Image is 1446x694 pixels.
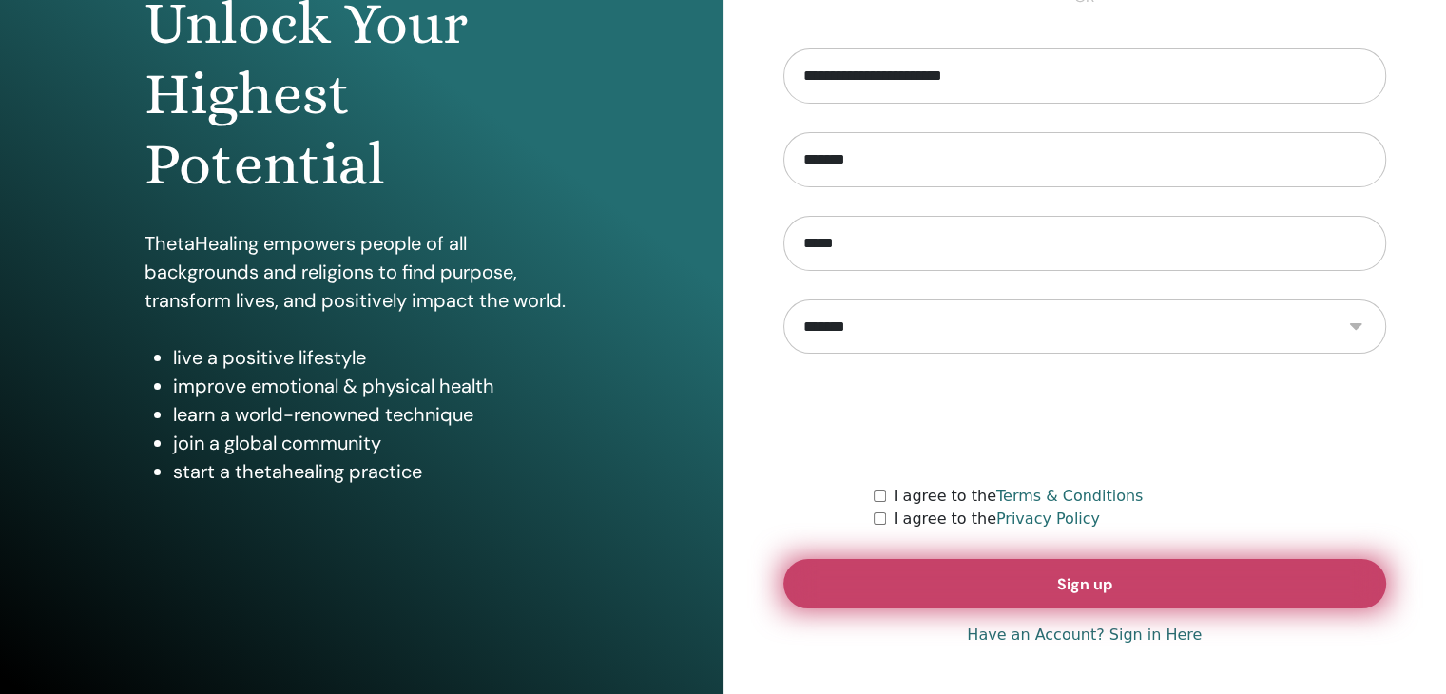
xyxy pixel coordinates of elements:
a: Terms & Conditions [996,487,1143,505]
li: join a global community [173,429,579,457]
button: Sign up [783,559,1387,608]
li: start a thetahealing practice [173,457,579,486]
li: learn a world-renowned technique [173,400,579,429]
a: Privacy Policy [996,510,1100,528]
li: live a positive lifestyle [173,343,579,372]
label: I agree to the [894,485,1144,508]
p: ThetaHealing empowers people of all backgrounds and religions to find purpose, transform lives, a... [145,229,579,315]
span: Sign up [1057,574,1112,594]
label: I agree to the [894,508,1100,530]
li: improve emotional & physical health [173,372,579,400]
a: Have an Account? Sign in Here [967,624,1202,646]
iframe: reCAPTCHA [940,382,1229,456]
